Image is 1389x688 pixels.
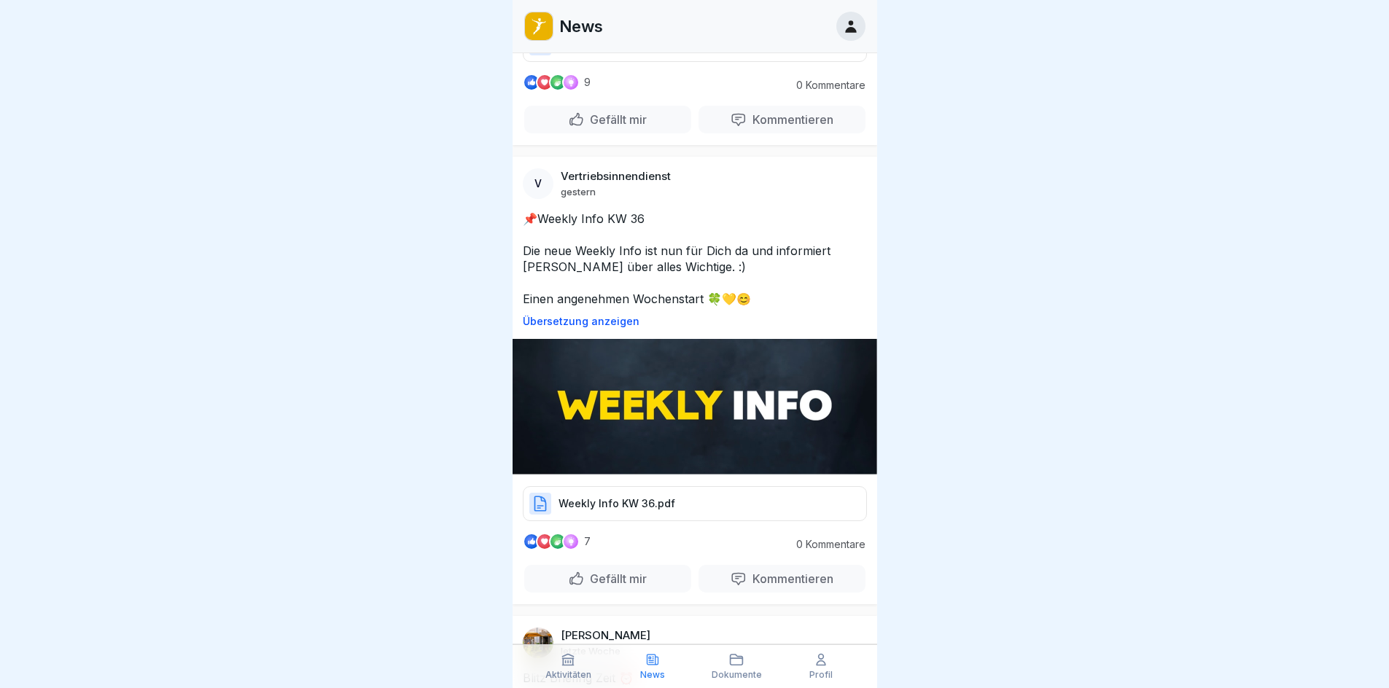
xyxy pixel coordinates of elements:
p: 9 [584,77,591,88]
p: 7 [584,536,591,547]
p: Kommentieren [747,571,833,586]
a: Teamwochenpost KW 36.pdf [523,44,867,58]
p: Weekly Info KW 36.pdf [559,496,675,511]
p: Dokumente [712,670,762,680]
p: gestern [561,186,596,198]
p: Gefällt mir [584,571,647,586]
img: Post Image [513,339,877,474]
p: 📌Weekly Info KW 36 Die neue Weekly Info ist nun für Dich da und informiert [PERSON_NAME] über all... [523,211,867,307]
p: Gefällt mir [584,112,647,127]
div: V [523,168,553,199]
img: oo2rwhh5g6mqyfqxhtbddxvd.png [525,12,553,40]
p: Profil [809,670,833,680]
p: 0 Kommentare [785,79,865,91]
p: Vertriebsinnendienst [561,170,671,183]
p: News [559,17,603,36]
p: [PERSON_NAME] [561,629,650,642]
p: Übersetzung anzeigen [523,316,867,327]
p: 0 Kommentare [785,539,865,550]
p: News [640,670,665,680]
p: Aktivitäten [545,670,591,680]
a: Weekly Info KW 36.pdf [523,503,867,517]
p: Kommentieren [747,112,833,127]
